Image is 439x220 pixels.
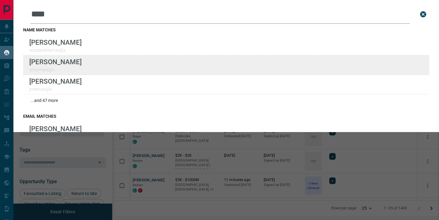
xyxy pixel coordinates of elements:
[23,27,429,32] h3: name matches
[417,8,429,20] button: close search bar
[29,58,82,66] p: [PERSON_NAME]
[29,38,82,46] p: [PERSON_NAME]
[29,87,82,92] p: preetuxx@x
[23,114,429,119] h3: email matches
[29,125,82,133] p: [PERSON_NAME]
[29,67,82,72] p: ishachaxx@x
[23,94,429,107] div: ...and 47 more
[29,77,82,85] p: [PERSON_NAME]
[29,48,82,53] p: soodakshita1xx@x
